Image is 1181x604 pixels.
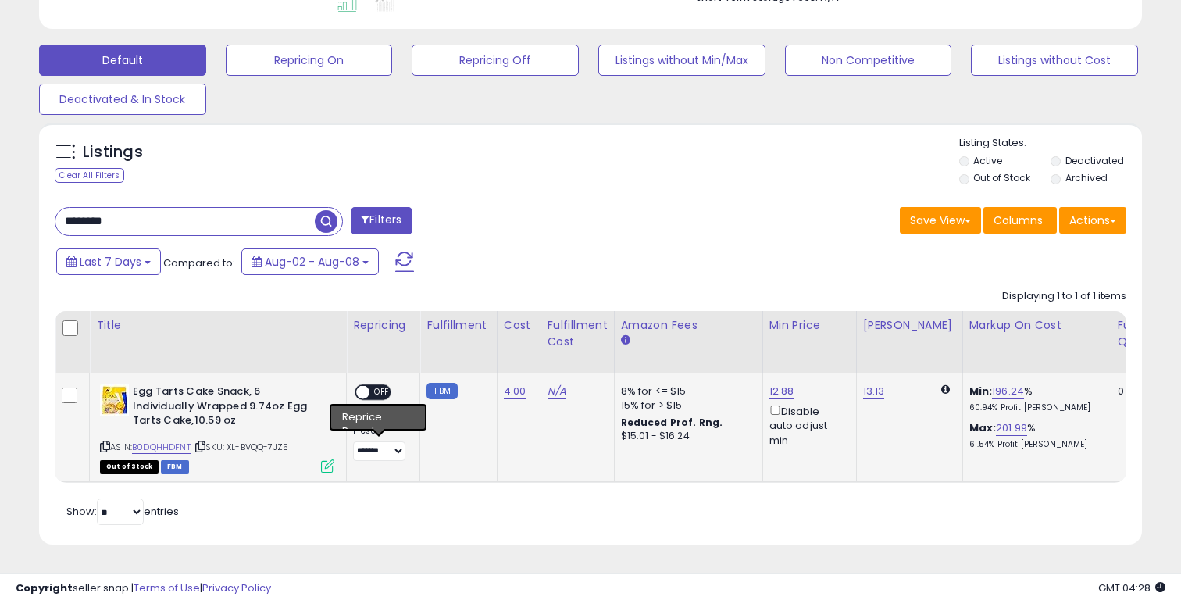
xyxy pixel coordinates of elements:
[504,384,526,399] a: 4.00
[80,254,141,270] span: Last 7 Days
[969,402,1099,413] p: 60.94% Profit [PERSON_NAME]
[969,384,1099,413] div: %
[133,384,323,432] b: Egg Tarts Cake Snack, 6 Individually Wrapped 9.74oz Egg Tarts Cake,10.59 oz
[193,441,288,453] span: | SKU: XL-BVQQ-7JZ5
[351,207,412,234] button: Filters
[1065,154,1124,167] label: Deactivated
[769,402,844,448] div: Disable auto adjust min
[163,256,235,270] span: Compared to:
[1118,384,1166,398] div: 0
[241,248,379,275] button: Aug-02 - Aug-08
[55,168,124,183] div: Clear All Filters
[621,398,751,413] div: 15% for > $15
[100,384,334,471] div: ASIN:
[769,384,794,399] a: 12.88
[969,384,993,398] b: Min:
[1002,289,1126,304] div: Displaying 1 to 1 of 1 items
[971,45,1138,76] button: Listings without Cost
[769,317,850,334] div: Min Price
[598,45,765,76] button: Listings without Min/Max
[426,383,457,399] small: FBM
[863,384,885,399] a: 13.13
[962,311,1111,373] th: The percentage added to the cost of goods (COGS) that forms the calculator for Min & Max prices.
[83,141,143,163] h5: Listings
[994,213,1043,228] span: Columns
[969,421,1099,450] div: %
[983,207,1057,234] button: Columns
[621,334,630,348] small: Amazon Fees.
[973,154,1002,167] label: Active
[39,84,206,115] button: Deactivated & In Stock
[863,317,956,334] div: [PERSON_NAME]
[66,504,179,519] span: Show: entries
[353,426,408,461] div: Preset:
[1098,581,1165,595] span: 2025-08-17 04:28 GMT
[621,384,751,398] div: 8% for <= $15
[202,581,271,595] a: Privacy Policy
[353,317,413,334] div: Repricing
[1118,317,1172,350] div: Fulfillable Quantity
[504,317,534,334] div: Cost
[1059,207,1126,234] button: Actions
[100,384,129,416] img: 61vi3VoYkdL._SL40_.jpg
[161,460,189,474] span: FBM
[16,581,271,596] div: seller snap | |
[996,420,1027,436] a: 201.99
[992,384,1024,399] a: 196.24
[1065,171,1108,184] label: Archived
[621,416,723,429] b: Reduced Prof. Rng.
[226,45,393,76] button: Repricing On
[426,317,490,334] div: Fulfillment
[100,460,159,474] span: All listings that are currently out of stock and unavailable for purchase on Amazon
[969,317,1104,334] div: Markup on Cost
[973,171,1030,184] label: Out of Stock
[959,136,1143,151] p: Listing States:
[548,317,608,350] div: Fulfillment Cost
[56,248,161,275] button: Last 7 Days
[353,409,408,423] div: Amazon AI
[96,317,340,334] div: Title
[621,317,756,334] div: Amazon Fees
[369,386,394,399] span: OFF
[969,439,1099,450] p: 61.54% Profit [PERSON_NAME]
[134,581,200,595] a: Terms of Use
[132,441,191,454] a: B0DQHHDFNT
[39,45,206,76] button: Default
[969,420,997,435] b: Max:
[548,384,566,399] a: N/A
[941,384,950,395] i: Calculated using Dynamic Max Price.
[412,45,579,76] button: Repricing Off
[621,430,751,443] div: $15.01 - $16.24
[265,254,359,270] span: Aug-02 - Aug-08
[785,45,952,76] button: Non Competitive
[900,207,981,234] button: Save View
[16,581,73,595] strong: Copyright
